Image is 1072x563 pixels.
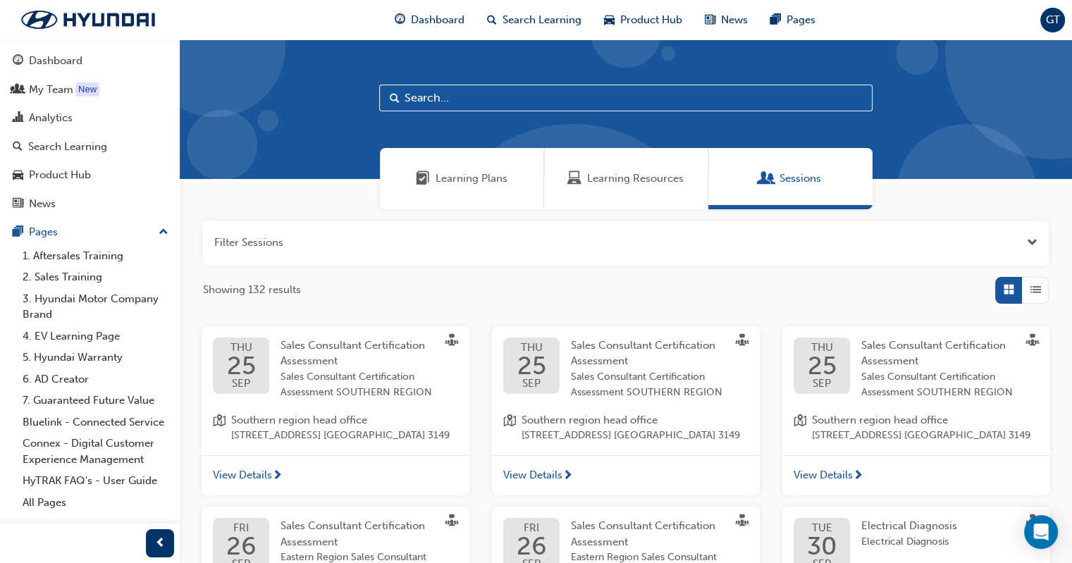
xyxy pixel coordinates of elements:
a: Product Hub [6,162,174,188]
img: Trak [7,5,169,35]
span: next-icon [562,470,573,483]
span: Grid [1004,282,1014,298]
a: Analytics [6,105,174,131]
div: Analytics [29,110,73,126]
a: News [6,191,174,217]
a: 4. EV Learning Page [17,326,174,347]
span: sessionType_FACE_TO_FACE-icon [736,334,748,349]
div: Search Learning [28,139,107,155]
span: View Details [794,467,853,483]
span: Southern region head office [522,412,740,428]
span: Sales Consultant Certification Assessment [281,339,425,368]
span: THU [517,342,546,353]
a: Connex - Digital Customer Experience Management [17,433,174,470]
span: Electrical Diagnosis [861,519,957,532]
a: car-iconProduct Hub [593,6,694,35]
a: Bluelink - Connected Service [17,412,174,433]
input: Search... [379,85,873,111]
a: HyTRAK FAQ's - User Guide [17,470,174,492]
span: car-icon [13,169,23,182]
span: sessionType_FACE_TO_FACE-icon [445,334,458,349]
span: Sales Consultant Certification Assessment [281,519,425,548]
span: 25 [808,353,837,378]
span: Sessions [760,171,774,187]
span: List [1030,282,1041,298]
a: All Pages [17,492,174,514]
button: THU25SEPSales Consultant Certification AssessmentSales Consultant Certification Assessment SOUTHE... [202,326,469,496]
span: location-icon [213,412,226,444]
span: guage-icon [13,55,23,68]
span: [STREET_ADDRESS] [GEOGRAPHIC_DATA] 3149 [812,428,1030,444]
a: guage-iconDashboard [383,6,476,35]
span: [STREET_ADDRESS] [GEOGRAPHIC_DATA] 3149 [522,428,740,444]
span: sessionType_FACE_TO_FACE-icon [1026,334,1039,349]
span: location-icon [503,412,516,444]
div: My Team [29,82,73,98]
span: news-icon [705,11,715,29]
span: 26 [517,533,547,559]
span: car-icon [604,11,615,29]
a: Learning PlansLearning Plans [380,148,544,209]
div: Product Hub [29,167,91,183]
span: Sales Consultant Certification Assessment SOUTHERN REGION [571,369,726,401]
a: THU25SEPSales Consultant Certification AssessmentSales Consultant Certification Assessment SOUTHE... [794,338,1039,401]
span: Dashboard [411,12,464,28]
span: guage-icon [395,11,405,29]
a: 1. Aftersales Training [17,245,174,267]
a: THU25SEPSales Consultant Certification AssessmentSales Consultant Certification Assessment SOUTHE... [503,338,748,401]
a: location-iconSouthern region head office[STREET_ADDRESS] [GEOGRAPHIC_DATA] 3149 [503,412,748,444]
span: news-icon [13,198,23,211]
span: Showing 132 results [203,282,301,298]
a: View Details [202,455,469,496]
span: next-icon [272,470,283,483]
a: 5. Hyundai Warranty [17,347,174,369]
a: 2. Sales Training [17,266,174,288]
span: Sales Consultant Certification Assessment [571,339,715,368]
a: View Details [782,455,1050,496]
span: prev-icon [155,535,166,552]
span: THU [808,342,837,353]
span: Product Hub [620,12,682,28]
span: Sales Consultant Certification Assessment SOUTHERN REGION [281,369,436,401]
a: THU25SEPSales Consultant Certification AssessmentSales Consultant Certification Assessment SOUTHE... [213,338,458,401]
span: Search [390,90,400,106]
button: Pages [6,219,174,245]
div: Dashboard [29,53,82,69]
a: My Team [6,77,174,103]
div: Tooltip anchor [75,82,99,97]
a: location-iconSouthern region head office[STREET_ADDRESS] [GEOGRAPHIC_DATA] 3149 [213,412,458,444]
span: 30 [807,533,837,559]
span: sessionType_FACE_TO_FACE-icon [736,514,748,530]
a: Learning ResourcesLearning Resources [544,148,708,209]
span: FRI [517,523,547,533]
div: Open Intercom Messenger [1024,515,1058,549]
span: Southern region head office [812,412,1030,428]
a: search-iconSearch Learning [476,6,593,35]
span: Sales Consultant Certification Assessment [861,339,1006,368]
span: 25 [517,353,546,378]
span: Search Learning [503,12,581,28]
span: Pages [787,12,815,28]
a: View Details [492,455,760,496]
span: TUE [807,523,837,533]
span: SEP [517,378,546,389]
span: next-icon [853,470,863,483]
span: Learning Plans [436,171,507,187]
a: Search Learning [6,134,174,160]
button: Open the filter [1027,235,1037,251]
span: SEP [227,378,256,389]
span: 25 [227,353,256,378]
span: sessionType_FACE_TO_FACE-icon [445,514,458,530]
div: News [29,196,56,212]
button: THU25SEPSales Consultant Certification AssessmentSales Consultant Certification Assessment SOUTHE... [782,326,1050,496]
a: news-iconNews [694,6,759,35]
span: pages-icon [770,11,781,29]
span: Sessions [780,171,821,187]
span: sessionType_FACE_TO_FACE-icon [1026,514,1039,530]
span: people-icon [13,84,23,97]
span: Sales Consultant Certification Assessment [571,519,715,548]
span: pages-icon [13,226,23,239]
